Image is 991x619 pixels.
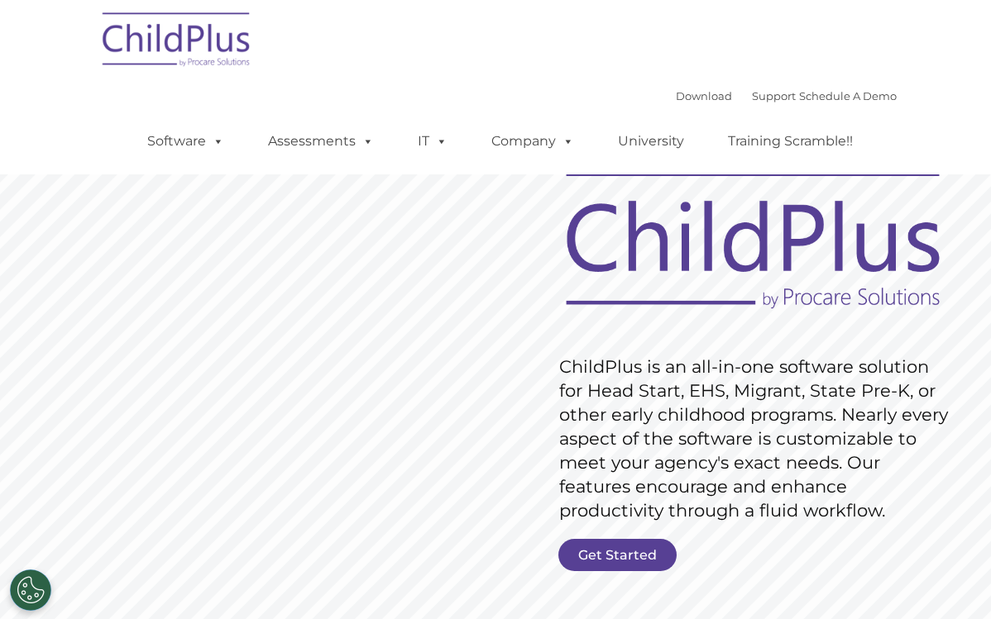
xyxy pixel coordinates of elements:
img: ChildPlus by Procare Solutions [94,1,260,83]
a: Training Scramble!! [711,125,869,158]
a: Assessments [251,125,390,158]
a: IT [401,125,464,158]
font: | [676,89,897,102]
a: Download [676,89,732,102]
a: Schedule A Demo [799,89,897,102]
a: University [601,125,701,158]
a: Company [475,125,591,158]
a: Support [752,89,796,102]
a: Software [131,125,241,158]
button: Cookies Settings [10,569,51,611]
a: Get Started [558,539,677,571]
rs-layer: ChildPlus is an all-in-one software solution for Head Start, EHS, Migrant, State Pre-K, or other ... [559,355,955,522]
